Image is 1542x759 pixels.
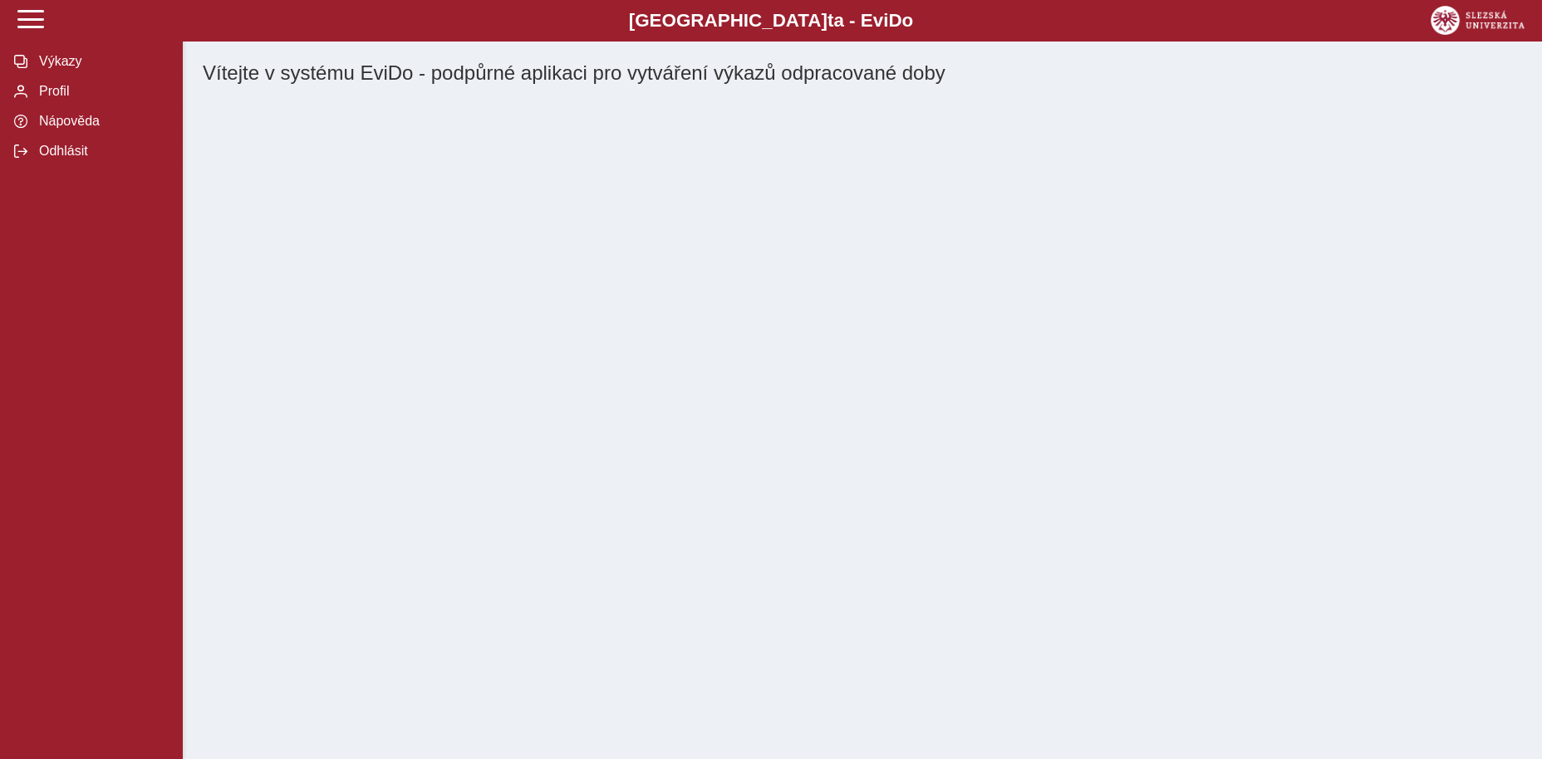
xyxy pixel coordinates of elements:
span: D [888,10,901,31]
h1: Vítejte v systému EviDo - podpůrné aplikaci pro vytváření výkazů odpracované doby [203,61,1522,85]
b: [GEOGRAPHIC_DATA] a - Evi [50,10,1492,32]
img: logo_web_su.png [1431,6,1525,35]
span: Výkazy [34,54,169,69]
span: Odhlásit [34,144,169,159]
span: t [827,10,833,31]
span: Nápověda [34,114,169,129]
span: Profil [34,84,169,99]
span: o [902,10,914,31]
